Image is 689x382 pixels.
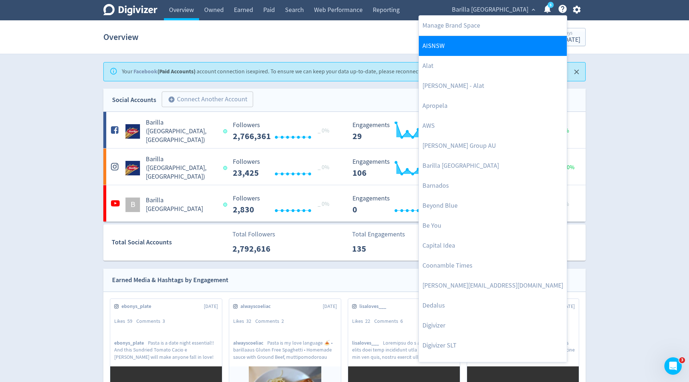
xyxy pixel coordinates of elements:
[419,116,567,136] a: AWS
[419,136,567,156] a: [PERSON_NAME] Group AU
[419,316,567,336] a: Digivizer
[679,357,685,363] span: 3
[419,176,567,196] a: Barnados
[419,16,567,36] a: Manage Brand Space
[419,276,567,296] a: [PERSON_NAME][EMAIL_ADDRESS][DOMAIN_NAME]
[419,216,567,236] a: Be You
[419,296,567,316] a: Dedalus
[419,256,567,276] a: Coonamble Times
[419,76,567,96] a: [PERSON_NAME] - Alat
[419,56,567,76] a: Alat
[419,336,567,355] a: Digivizer SLT
[419,96,567,116] a: Apropela
[419,355,567,375] a: Dynabook ANZ
[419,36,567,56] a: AISNSW
[419,196,567,216] a: Beyond Blue
[664,357,682,375] iframe: Intercom live chat
[419,236,567,256] a: Capital Idea
[419,156,567,176] a: Barilla [GEOGRAPHIC_DATA]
